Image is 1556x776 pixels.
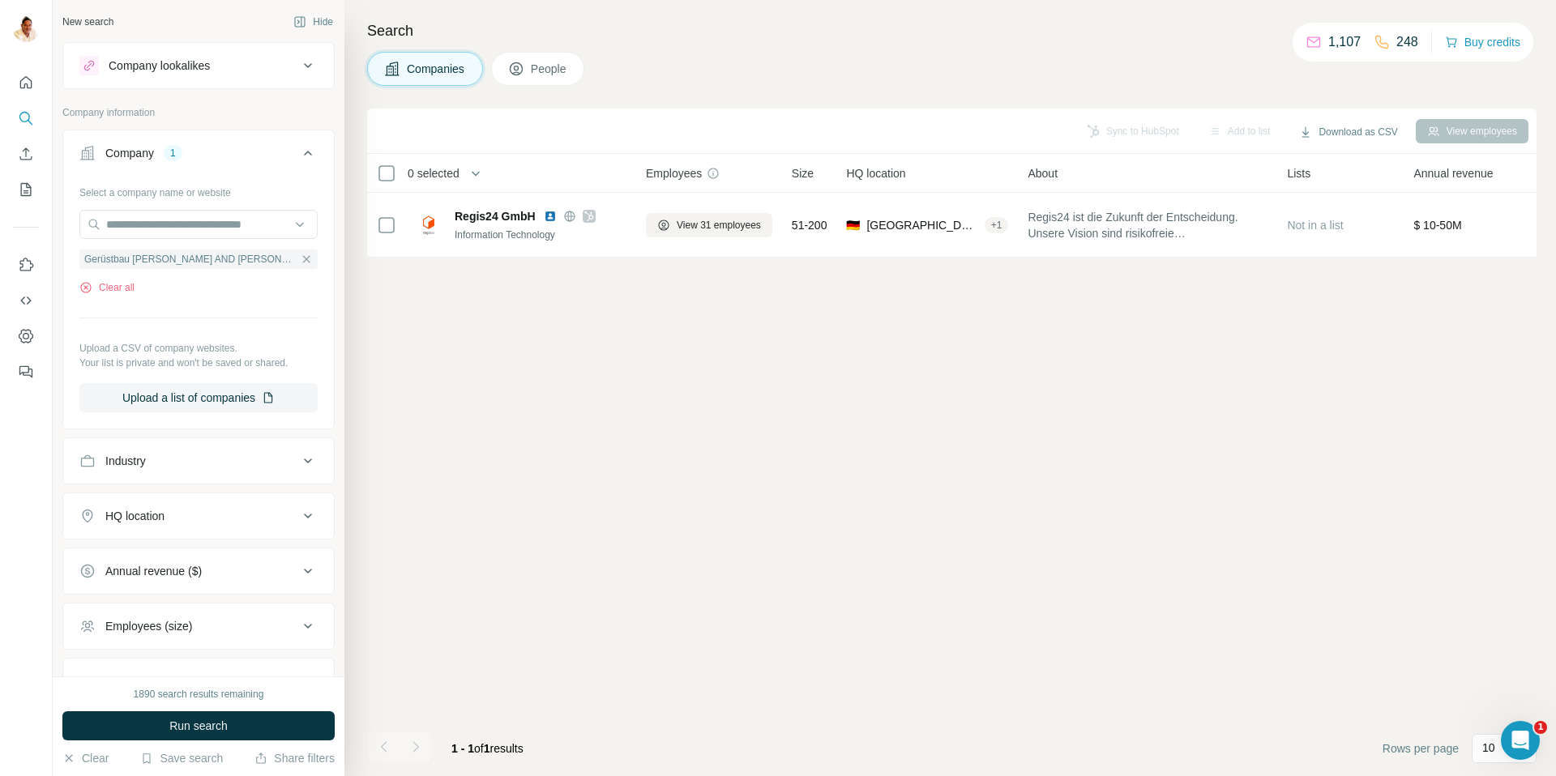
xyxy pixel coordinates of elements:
[105,673,172,689] div: Technologies
[63,441,334,480] button: Industry
[407,61,466,77] span: Companies
[63,607,334,646] button: Employees (size)
[62,105,335,120] p: Company information
[105,453,146,469] div: Industry
[985,218,1009,232] div: + 1
[13,68,39,97] button: Quick start
[109,58,210,74] div: Company lookalikes
[79,341,318,356] p: Upload a CSV of company websites.
[13,357,39,386] button: Feedback
[13,250,39,279] button: Use Surfe on LinkedIn
[105,618,192,634] div: Employees (size)
[140,750,223,766] button: Save search
[1396,32,1418,52] p: 248
[1534,721,1547,734] span: 1
[282,10,344,34] button: Hide
[455,228,630,242] div: Information Technology
[13,322,39,351] button: Dashboard
[62,750,109,766] button: Clear
[1413,165,1493,181] span: Annual revenue
[484,742,490,755] span: 1
[105,563,202,579] div: Annual revenue ($)
[544,210,557,223] img: LinkedIn logo
[1328,32,1361,52] p: 1,107
[677,218,761,232] span: View 31 employees
[79,383,318,412] button: Upload a list of companies
[79,356,318,370] p: Your list is private and won't be saved or shared.
[416,212,442,238] img: Logo of Regis24 GmbH
[63,46,334,85] button: Company lookalikes
[846,217,860,233] span: 🇩🇪
[79,280,135,295] button: Clear all
[84,252,297,266] span: Gerüstbau [PERSON_NAME] AND [PERSON_NAME]
[367,19,1537,42] h4: Search
[1482,740,1495,756] p: 10
[646,213,772,237] button: View 31 employees
[13,104,39,133] button: Search
[164,146,182,160] div: 1
[1501,721,1540,760] iframe: Intercom live chat
[408,165,460,181] span: 0 selected
[846,165,905,181] span: HQ location
[105,145,154,161] div: Company
[13,175,39,204] button: My lists
[79,179,318,200] div: Select a company name or website
[13,286,39,315] button: Use Surfe API
[792,165,814,181] span: Size
[451,742,474,755] span: 1 - 1
[866,217,977,233] span: [GEOGRAPHIC_DATA], [GEOGRAPHIC_DATA]
[1445,31,1520,53] button: Buy credits
[254,750,335,766] button: Share filters
[792,217,827,233] span: 51-200
[62,15,113,29] div: New search
[1287,219,1343,232] span: Not in a list
[1287,165,1310,181] span: Lists
[63,552,334,591] button: Annual revenue ($)
[63,134,334,179] button: Company1
[13,139,39,168] button: Enrich CSV
[646,165,702,181] span: Employees
[1288,120,1409,144] button: Download as CSV
[531,61,568,77] span: People
[1028,209,1267,241] span: Regis24 ist die Zukunft der Entscheidung. Unsere Vision sind risikofreie Geschäftsbeziehungen zwi...
[1413,219,1461,232] span: $ 10-50M
[169,718,228,734] span: Run search
[63,497,334,535] button: HQ location
[455,208,536,224] span: Regis24 GmbH
[1028,165,1058,181] span: About
[1383,740,1459,757] span: Rows per page
[63,662,334,701] button: Technologies
[451,742,524,755] span: results
[13,16,39,42] img: Avatar
[474,742,484,755] span: of
[62,711,335,740] button: Run search
[105,508,165,524] div: HQ location
[134,687,264,701] div: 1890 search results remaining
